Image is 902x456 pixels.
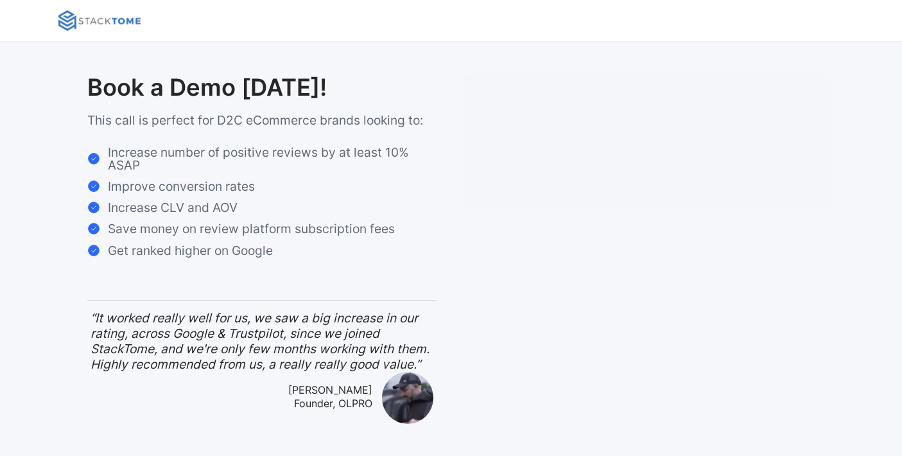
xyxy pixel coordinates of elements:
[87,113,423,127] p: This call is perfect for D2C eCommerce brands looking to:
[108,180,255,193] p: Improve conversion rates
[288,383,372,410] div: [PERSON_NAME] Founder, OLPRO
[108,222,395,235] p: Save money on review platform subscription fees
[108,201,238,214] p: Increase CLV and AOV
[87,74,327,102] h2: Book a Demo [DATE]!
[91,310,429,372] em: “It worked really well for us, we saw a big increase in our rating, across Google & Trustpilot, s...
[108,244,273,257] p: Get ranked higher on Google
[108,146,437,171] p: Increase number of positive reviews by at least 10% ASAP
